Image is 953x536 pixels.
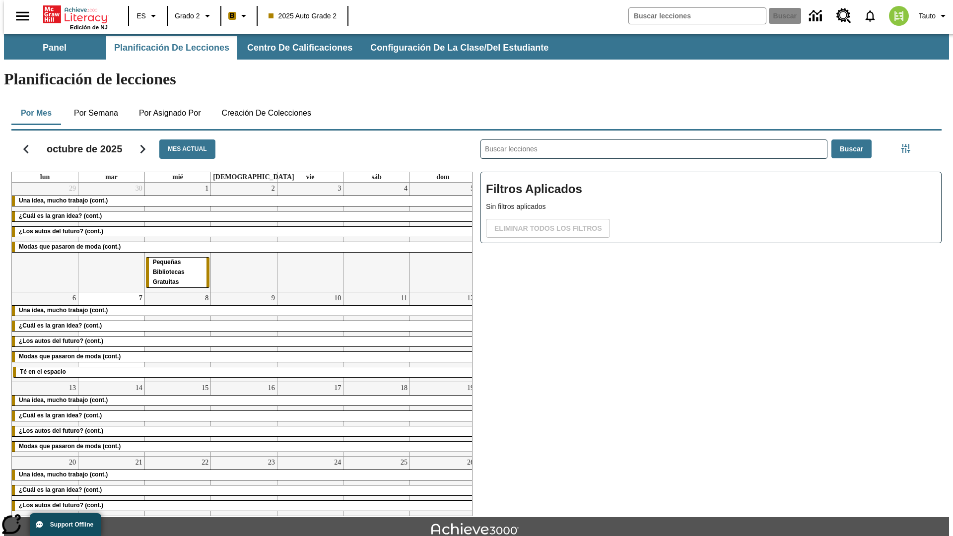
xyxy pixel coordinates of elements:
td: 16 de octubre de 2025 [211,382,277,456]
span: Té en el espacio [20,368,66,375]
span: Tauto [919,11,936,21]
div: Una idea, mucho trabajo (cont.) [12,470,476,480]
a: 1 de octubre de 2025 [203,183,210,195]
a: 24 de octubre de 2025 [332,457,343,469]
div: Buscar [473,127,942,516]
a: 21 de octubre de 2025 [134,457,144,469]
img: avatar image [889,6,909,26]
div: Una idea, mucho trabajo (cont.) [12,196,476,206]
a: 25 de octubre de 2025 [399,457,409,469]
a: 14 de octubre de 2025 [134,382,144,394]
a: miércoles [170,172,185,182]
div: ¿Los autos del futuro? (cont.) [12,426,476,436]
td: 5 de octubre de 2025 [409,183,476,292]
td: 10 de octubre de 2025 [277,292,343,382]
span: B [230,9,235,22]
a: Centro de información [803,2,830,30]
button: Escoja un nuevo avatar [883,3,915,29]
span: Una idea, mucho trabajo (cont.) [19,307,108,314]
td: 9 de octubre de 2025 [211,292,277,382]
a: 17 de octubre de 2025 [332,382,343,394]
a: sábado [369,172,383,182]
div: ¿Cuál es la gran idea? (cont.) [12,485,476,495]
td: 3 de octubre de 2025 [277,183,343,292]
button: Centro de calificaciones [239,36,360,60]
a: 5 de octubre de 2025 [469,183,476,195]
div: Subbarra de navegación [4,34,949,60]
td: 29 de septiembre de 2025 [12,183,78,292]
a: 15 de octubre de 2025 [200,382,210,394]
a: martes [103,172,120,182]
div: Té en el espacio [13,367,475,377]
a: jueves [211,172,296,182]
span: ¿Los autos del futuro? (cont.) [19,228,103,235]
td: 11 de octubre de 2025 [343,292,410,382]
span: Modas que pasaron de moda (cont.) [19,443,121,450]
span: Grado 2 [175,11,200,21]
a: lunes [38,172,52,182]
span: Edición de NJ [70,24,108,30]
div: ¿Cuál es la gran idea? (cont.) [12,211,476,221]
a: 2 de octubre de 2025 [270,183,277,195]
a: 16 de octubre de 2025 [266,382,277,394]
button: Buscar [831,139,872,159]
span: Pequeñas Bibliotecas Gratuitas [153,259,185,285]
span: Modas que pasaron de moda (cont.) [19,353,121,360]
td: 18 de octubre de 2025 [343,382,410,456]
a: 20 de octubre de 2025 [67,457,78,469]
button: Por semana [66,101,126,125]
span: ¿Cuál es la gran idea? (cont.) [19,322,102,329]
span: Una idea, mucho trabajo (cont.) [19,397,108,403]
button: Por asignado por [131,101,209,125]
button: Seguir [130,136,155,162]
td: 7 de octubre de 2025 [78,292,145,382]
td: 1 de octubre de 2025 [144,183,211,292]
button: Panel [5,36,104,60]
span: Configuración de la clase/del estudiante [370,42,548,54]
span: Panel [43,42,67,54]
a: 18 de octubre de 2025 [399,382,409,394]
span: ¿Cuál es la gran idea? (cont.) [19,486,102,493]
span: Planificación de lecciones [114,42,229,54]
span: Modas que pasaron de moda (cont.) [19,243,121,250]
button: Lenguaje: ES, Selecciona un idioma [132,7,164,25]
button: Boost El color de la clase es anaranjado claro. Cambiar el color de la clase. [224,7,254,25]
a: 22 de octubre de 2025 [200,457,210,469]
a: 11 de octubre de 2025 [399,292,409,304]
input: Buscar campo [629,8,766,24]
button: Abrir el menú lateral [8,1,37,31]
div: Portada [43,3,108,30]
a: 6 de octubre de 2025 [70,292,78,304]
a: domingo [434,172,451,182]
button: Configuración de la clase/del estudiante [362,36,556,60]
div: ¿Cuál es la gran idea? (cont.) [12,321,476,331]
div: Modas que pasaron de moda (cont.) [12,352,476,362]
span: 2025 Auto Grade 2 [269,11,337,21]
a: 10 de octubre de 2025 [332,292,343,304]
a: 23 de octubre de 2025 [266,457,277,469]
span: Support Offline [50,521,93,528]
a: 7 de octubre de 2025 [137,292,144,304]
button: Support Offline [30,513,101,536]
a: Portada [43,4,108,24]
h2: Filtros Aplicados [486,177,936,201]
td: 4 de octubre de 2025 [343,183,410,292]
td: 19 de octubre de 2025 [409,382,476,456]
h2: octubre de 2025 [47,143,122,155]
input: Buscar lecciones [481,140,827,158]
div: Pequeñas Bibliotecas Gratuitas [146,258,210,287]
td: 30 de septiembre de 2025 [78,183,145,292]
span: ¿Cuál es la gran idea? (cont.) [19,412,102,419]
a: 4 de octubre de 2025 [402,183,409,195]
a: 26 de octubre de 2025 [465,457,476,469]
div: Filtros Aplicados [480,172,942,243]
a: 9 de octubre de 2025 [270,292,277,304]
span: ¿Los autos del futuro? (cont.) [19,337,103,344]
a: 12 de octubre de 2025 [465,292,476,304]
a: 13 de octubre de 2025 [67,382,78,394]
td: 13 de octubre de 2025 [12,382,78,456]
div: Una idea, mucho trabajo (cont.) [12,306,476,316]
a: Notificaciones [857,3,883,29]
span: Una idea, mucho trabajo (cont.) [19,197,108,204]
td: 17 de octubre de 2025 [277,382,343,456]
